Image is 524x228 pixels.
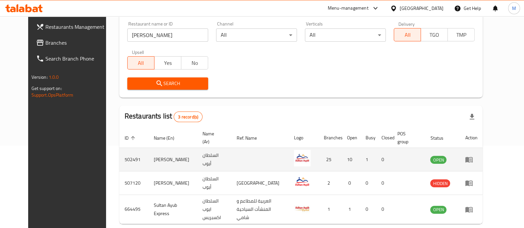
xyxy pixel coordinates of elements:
td: [PERSON_NAME] [148,148,197,171]
td: العربية للمطاعم و المنشأت السياحية شامي [231,195,288,224]
td: 25 [319,148,342,171]
span: M [512,5,516,12]
div: All [216,28,297,42]
span: OPEN [430,156,446,164]
button: All [127,56,154,69]
td: 0 [376,148,392,171]
a: Branches [31,35,116,51]
span: TGO [424,30,445,40]
td: 664495 [119,195,148,224]
td: 0 [376,171,392,195]
span: Status [430,134,452,142]
td: 502491 [119,148,148,171]
td: السلطان أيوب [197,148,231,171]
div: Menu [465,205,477,213]
div: Menu [465,179,477,187]
th: Branches [319,128,342,148]
span: Search Branch Phone [45,55,110,63]
td: 507120 [119,171,148,195]
td: 0 [376,195,392,224]
button: No [181,56,208,69]
button: All [394,28,421,41]
a: Restaurants Management [31,19,116,35]
span: TMP [450,30,472,40]
th: Busy [360,128,376,148]
span: POS group [397,130,417,146]
div: Total records count [174,112,203,122]
td: [GEOGRAPHIC_DATA] [231,171,288,195]
td: [PERSON_NAME] [148,171,197,195]
label: Delivery [398,22,415,26]
img: Sultan Ayub Express [294,200,311,216]
td: Sultan Ayub Express [148,195,197,224]
table: enhanced table [119,128,483,224]
input: Search for restaurant name or ID.. [127,28,208,42]
h2: Restaurants list [125,111,203,122]
span: Ref. Name [237,134,265,142]
th: Logo [289,128,319,148]
span: 1.0.0 [49,73,59,81]
span: Version: [31,73,48,81]
span: Name (En) [154,134,183,142]
th: Action [460,128,483,148]
span: Branches [45,39,110,47]
td: 1 [342,195,360,224]
span: Restaurants Management [45,23,110,31]
th: Closed [376,128,392,148]
span: 3 record(s) [174,114,202,120]
img: Sultan Ayub [294,150,311,166]
span: No [184,58,205,68]
td: السلطان أيوب [197,171,231,195]
span: Name (Ar) [203,130,223,146]
div: Menu-management [328,4,369,12]
td: 1 [319,195,342,224]
span: All [397,30,418,40]
td: 10 [342,148,360,171]
td: السلطان ايوب اكسبريس [197,195,231,224]
a: Search Branch Phone [31,51,116,67]
div: Export file [464,109,480,125]
td: 1 [360,148,376,171]
span: ID [125,134,137,142]
span: HIDDEN [430,180,450,187]
button: TGO [421,28,448,41]
span: Yes [157,58,179,68]
span: All [130,58,152,68]
span: OPEN [430,206,446,213]
button: Search [127,77,208,90]
a: Support.OpsPlatform [31,91,74,99]
td: 0 [360,195,376,224]
span: Search [133,79,203,88]
div: All [305,28,386,42]
button: TMP [447,28,475,41]
div: [GEOGRAPHIC_DATA] [400,5,443,12]
td: 0 [360,171,376,195]
td: 2 [319,171,342,195]
img: Sultan Ayub [294,173,311,190]
label: Upsell [132,50,144,54]
button: Yes [154,56,181,69]
span: Get support on: [31,84,62,93]
th: Open [342,128,360,148]
td: 0 [342,171,360,195]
